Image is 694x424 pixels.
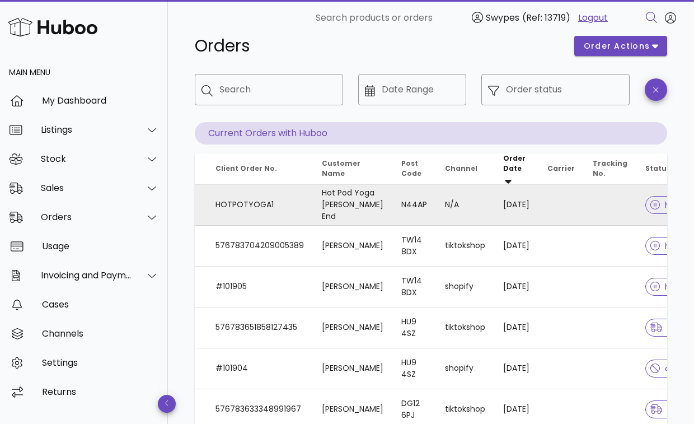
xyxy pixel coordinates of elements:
td: [PERSON_NAME] [313,267,392,307]
div: Orders [41,212,132,222]
td: [PERSON_NAME] [313,307,392,348]
td: TW14 8DX [392,226,436,267]
td: N44AP [392,185,436,226]
td: shopify [436,348,494,389]
div: Returns [42,386,159,397]
p: Current Orders with Huboo [195,122,667,145]
span: hold [650,242,682,250]
h1: Orders [195,36,561,56]
th: Tracking No. [584,153,636,185]
img: Huboo Logo [8,15,97,39]
td: [PERSON_NAME] [313,226,392,267]
span: Customer Name [322,159,360,178]
td: #101904 [207,348,313,389]
td: 576783704209005389 [207,226,313,267]
td: [DATE] [494,226,538,267]
td: #101905 [207,267,313,307]
span: Channel [445,164,477,173]
div: My Dashboard [42,95,159,106]
th: Carrier [538,153,584,185]
div: Sales [41,183,132,193]
a: Logout [578,11,608,25]
th: Post Code [392,153,436,185]
span: hold [650,201,682,209]
span: Swypes [486,11,519,24]
th: Order Date: Sorted descending. Activate to remove sorting. [494,153,538,185]
td: [DATE] [494,267,538,307]
td: shopify [436,267,494,307]
div: Usage [42,241,159,251]
th: Channel [436,153,494,185]
span: hold [650,283,682,291]
td: HU9 4SZ [392,307,436,348]
span: Post Code [401,159,421,178]
span: Tracking No. [593,159,627,178]
td: [DATE] [494,348,538,389]
td: tiktokshop [436,307,494,348]
td: [DATE] [494,307,538,348]
th: Client Order No. [207,153,313,185]
span: Client Order No. [215,164,277,173]
td: Hot Pod Yoga [PERSON_NAME] End [313,185,392,226]
span: Order Date [503,153,526,173]
div: Invoicing and Payments [41,270,132,281]
span: (Ref: 13719) [522,11,570,24]
td: HU9 4SZ [392,348,436,389]
td: tiktokshop [436,226,494,267]
td: [PERSON_NAME] [313,348,392,389]
span: Carrier [547,164,575,173]
th: Customer Name [313,153,392,185]
div: Listings [41,124,132,135]
div: Stock [41,153,132,164]
td: N/A [436,185,494,226]
div: Cases [42,299,159,310]
td: 576783651858127435 [207,307,313,348]
span: order actions [583,40,650,52]
span: Status [645,164,679,173]
td: TW14 8DX [392,267,436,307]
button: order actions [574,36,667,56]
td: [DATE] [494,185,538,226]
div: Settings [42,357,159,368]
div: Channels [42,328,159,339]
td: HOTPOTYOGA1 [207,185,313,226]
